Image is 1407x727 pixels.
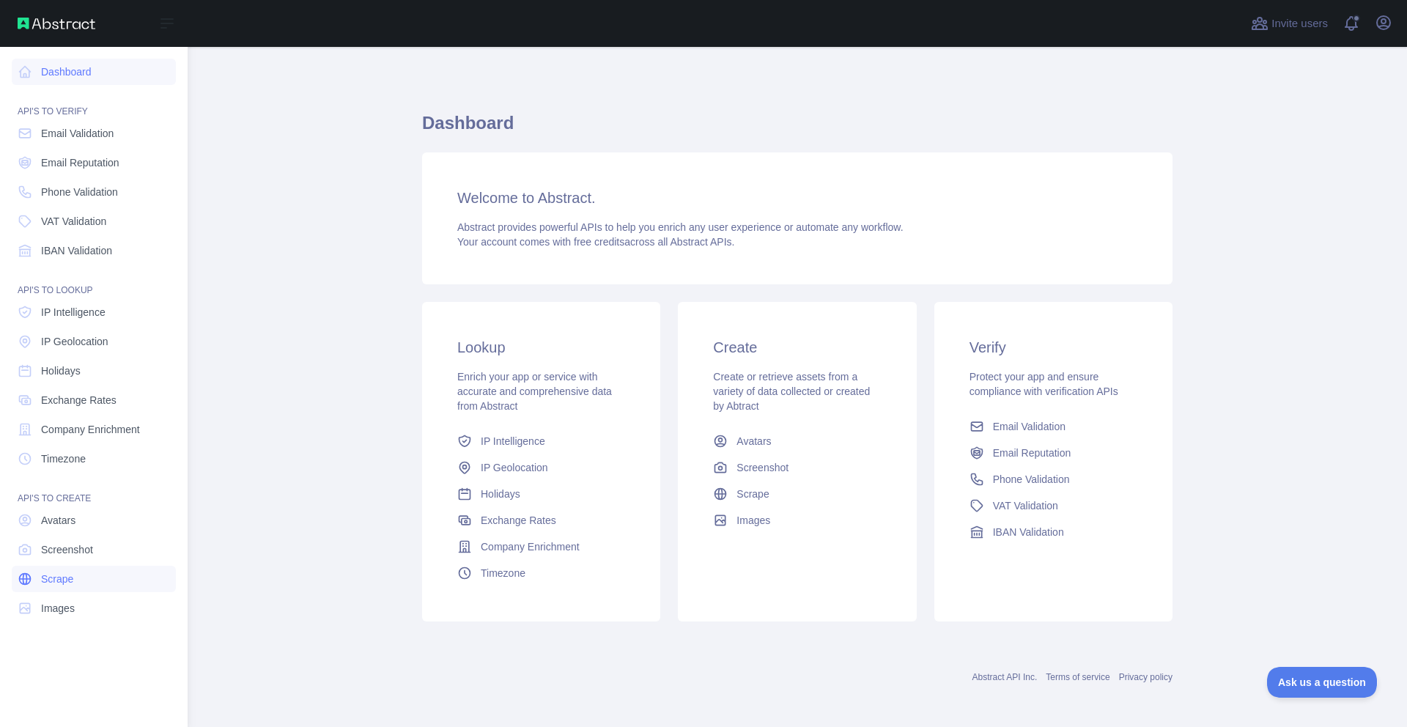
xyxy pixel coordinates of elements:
a: IP Intelligence [12,299,176,325]
span: IP Intelligence [41,305,106,320]
a: Screenshot [12,536,176,563]
a: Images [707,507,887,534]
div: API'S TO LOOKUP [12,267,176,296]
a: IBAN Validation [12,237,176,264]
h1: Dashboard [422,111,1172,147]
span: Create or retrieve assets from a variety of data collected or created by Abtract [713,371,870,412]
span: IBAN Validation [41,243,112,258]
span: Phone Validation [41,185,118,199]
span: VAT Validation [41,214,106,229]
span: IP Geolocation [481,460,548,475]
span: Abstract provides powerful APIs to help you enrich any user experience or automate any workflow. [457,221,904,233]
a: Holidays [12,358,176,384]
span: IP Intelligence [481,434,545,449]
h3: Verify [970,337,1137,358]
span: Holidays [41,363,81,378]
span: Email Reputation [993,446,1071,460]
h3: Create [713,337,881,358]
span: Your account comes with across all Abstract APIs. [457,236,734,248]
span: Avatars [736,434,771,449]
span: Images [736,513,770,528]
span: Exchange Rates [41,393,117,407]
a: Email Validation [12,120,176,147]
h3: Lookup [457,337,625,358]
span: Phone Validation [993,472,1070,487]
a: Email Validation [964,413,1143,440]
span: Email Validation [993,419,1066,434]
span: Company Enrichment [41,422,140,437]
a: Phone Validation [12,179,176,205]
span: Exchange Rates [481,513,556,528]
a: IP Intelligence [451,428,631,454]
span: Protect your app and ensure compliance with verification APIs [970,371,1118,397]
a: IP Geolocation [12,328,176,355]
span: IBAN Validation [993,525,1064,539]
span: Timezone [481,566,525,580]
a: Exchange Rates [12,387,176,413]
span: Scrape [736,487,769,501]
a: Phone Validation [964,466,1143,492]
span: VAT Validation [993,498,1058,513]
a: Timezone [12,446,176,472]
a: Timezone [451,560,631,586]
a: Scrape [12,566,176,592]
a: Email Reputation [964,440,1143,466]
span: Scrape [41,572,73,586]
a: Avatars [707,428,887,454]
a: VAT Validation [964,492,1143,519]
span: Screenshot [736,460,789,475]
a: Images [12,595,176,621]
span: IP Geolocation [41,334,108,349]
span: Holidays [481,487,520,501]
a: Terms of service [1046,672,1109,682]
a: Privacy policy [1119,672,1172,682]
a: Company Enrichment [451,534,631,560]
a: Avatars [12,507,176,534]
span: Images [41,601,75,616]
iframe: Toggle Customer Support [1267,667,1378,698]
span: Screenshot [41,542,93,557]
button: Invite users [1248,12,1331,35]
a: Email Reputation [12,150,176,176]
div: API'S TO CREATE [12,475,176,504]
span: Email Validation [41,126,114,141]
a: Holidays [451,481,631,507]
a: Scrape [707,481,887,507]
a: IBAN Validation [964,519,1143,545]
img: Abstract API [18,18,95,29]
span: Avatars [41,513,75,528]
a: IP Geolocation [451,454,631,481]
a: VAT Validation [12,208,176,235]
span: free credits [574,236,624,248]
div: API'S TO VERIFY [12,88,176,117]
a: Screenshot [707,454,887,481]
a: Company Enrichment [12,416,176,443]
span: Invite users [1271,15,1328,32]
a: Exchange Rates [451,507,631,534]
a: Dashboard [12,59,176,85]
span: Company Enrichment [481,539,580,554]
span: Email Reputation [41,155,119,170]
span: Timezone [41,451,86,466]
a: Abstract API Inc. [972,672,1038,682]
h3: Welcome to Abstract. [457,188,1137,208]
span: Enrich your app or service with accurate and comprehensive data from Abstract [457,371,612,412]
